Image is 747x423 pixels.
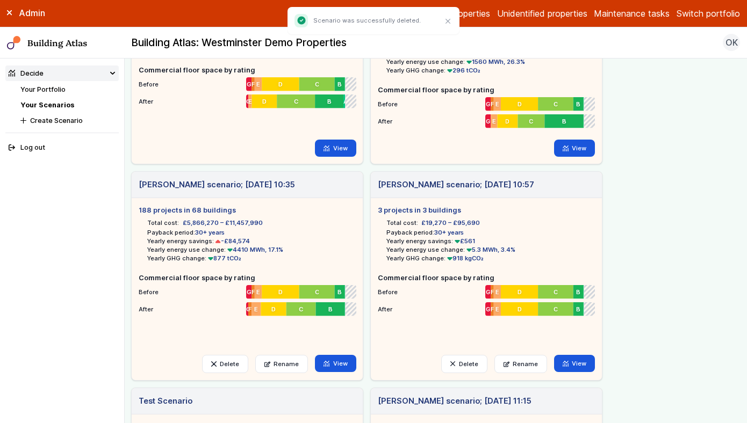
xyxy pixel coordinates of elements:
[386,254,595,262] li: Yearly GHG change:
[378,300,595,314] li: After
[202,355,248,373] button: Delete
[505,117,509,126] span: D
[446,254,484,262] span: 918 kgCO₂
[226,246,283,253] span: 4410 MWh, 17.1%
[726,36,738,49] span: OK
[327,97,331,106] span: B
[255,355,308,373] a: Rename
[453,237,475,245] span: £561
[495,100,499,108] span: E
[206,254,241,262] span: 877 tCO₂
[554,355,595,372] a: View
[289,7,343,20] a: Organizations
[315,355,356,372] a: View
[293,97,298,106] span: C
[7,36,21,50] img: main-0bbd2752.svg
[677,7,740,20] button: Switch portfolio
[378,179,534,191] h3: [PERSON_NAME] scenario; [DATE] 10:57
[492,117,496,126] span: E
[247,288,251,296] span: G
[554,140,595,157] a: View
[386,218,418,227] h6: Total cost:
[278,80,283,89] span: D
[252,288,255,296] span: F
[434,229,464,236] span: 30+ years
[486,288,490,296] span: G
[378,205,595,215] h5: 3 projects in 3 buildings
[5,65,119,81] summary: Decide
[313,16,421,25] p: Scenario was successfully deleted.
[131,36,347,50] h2: Building Atlas: Westminster Demo Properties
[386,57,595,66] li: Yearly energy use change:
[139,283,356,297] li: Before
[465,58,525,65] span: 1560 MWh, 26.3%
[378,95,595,109] li: Before
[139,205,356,215] h5: 188 projects in 68 buildings
[147,218,179,227] h6: Total cost:
[139,65,356,75] h5: Commercial floor space by rating
[386,228,595,237] li: Payback period:
[337,288,342,296] span: B
[386,245,595,254] li: Yearly energy use change:
[247,80,251,89] span: G
[486,117,490,126] span: G
[723,34,740,51] button: OK
[195,229,225,236] span: 30+ years
[17,113,119,128] button: Create Scenario
[262,97,267,106] span: D
[214,237,250,245] span: -£84,574
[465,246,515,253] span: 5.3 MWh, 3.4%
[378,283,595,297] li: Before
[446,67,480,74] span: 296 tCO₂
[256,288,260,296] span: E
[248,305,252,313] span: F
[486,100,490,108] span: G
[139,395,192,407] h3: Test Scenario
[554,305,558,313] span: C
[497,7,587,20] a: Unidentified properties
[495,305,499,313] span: E
[421,218,480,227] span: £19,270 – £95,690
[529,117,533,126] span: C
[378,273,595,283] h5: Commercial floor space by rating
[147,228,356,237] li: Payback period:
[594,7,670,20] a: Maintenance tasks
[256,80,260,89] span: E
[386,237,595,245] li: Yearly energy savings:
[491,288,494,296] span: F
[139,92,356,106] li: After
[441,355,487,373] button: Delete
[343,97,345,106] span: A
[315,140,356,157] a: View
[271,305,276,313] span: D
[314,80,319,89] span: C
[562,117,566,126] span: B
[246,97,248,106] span: G
[248,97,252,106] span: E
[517,305,521,313] span: D
[314,288,319,296] span: C
[386,66,595,75] li: Yearly GHG change:
[337,80,342,89] span: B
[20,85,66,93] a: Your Portfolio
[577,100,581,108] span: B
[517,100,521,108] span: D
[246,305,248,313] span: G
[441,14,455,28] button: Close
[378,395,531,407] h3: [PERSON_NAME] scenario; [DATE] 11:15
[491,100,494,108] span: F
[495,288,499,296] span: E
[147,254,356,262] li: Yearly GHG change:
[183,218,263,227] span: £5,866,270 – £11,457,990
[139,179,295,191] h3: [PERSON_NAME] scenario; [DATE] 10:35
[554,288,558,296] span: C
[9,68,44,78] div: Decide
[278,288,283,296] span: D
[147,237,356,245] li: Yearly energy savings:
[378,112,595,126] li: After
[5,140,119,156] button: Log out
[254,305,258,313] span: E
[328,305,332,313] span: B
[139,75,356,89] li: Before
[378,85,595,95] h5: Commercial floor space by rating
